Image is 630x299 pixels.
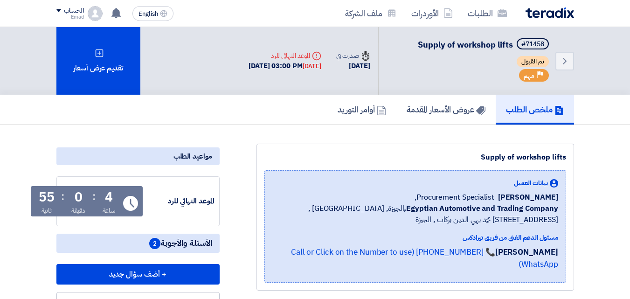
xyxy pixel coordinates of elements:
div: ساعة [103,206,116,216]
h5: عروض الأسعار المقدمة [407,104,485,115]
strong: [PERSON_NAME] [495,246,558,258]
div: صدرت في [336,51,370,61]
a: الطلبات [460,2,514,24]
a: ملف الشركة [338,2,404,24]
div: : [61,188,64,205]
div: [DATE] 03:00 PM [249,61,321,71]
h5: ملخص الطلب [506,104,564,115]
div: 55 [39,191,55,204]
span: Supply of workshop lifts [418,38,513,51]
span: بيانات العميل [514,178,548,188]
div: 4 [105,191,113,204]
div: [DATE] [303,62,321,71]
div: الموعد النهائي للرد [145,196,215,207]
a: أوامر التوريد [327,95,396,125]
div: دقيقة [71,206,86,216]
div: مسئول الدعم الفني من فريق تيرادكس [272,233,558,243]
div: مواعيد الطلب [56,147,220,165]
div: ثانية [42,206,52,216]
div: الموعد النهائي للرد [249,51,321,61]
div: 0 [75,191,83,204]
div: تقديم عرض أسعار [56,27,140,95]
a: ملخص الطلب [496,95,574,125]
b: Egyptian Automotive and Trading Company, [404,203,558,214]
span: الجيزة, [GEOGRAPHIC_DATA] ,[STREET_ADDRESS] محمد بهي الدين بركات , الجيزة [272,203,558,225]
button: + أضف سؤال جديد [56,264,220,285]
span: English [138,11,158,17]
span: Procurement Specialist, [415,192,494,203]
img: Teradix logo [526,7,574,18]
a: الأوردرات [404,2,460,24]
div: Supply of workshop lifts [264,152,566,163]
span: [PERSON_NAME] [498,192,558,203]
a: عروض الأسعار المقدمة [396,95,496,125]
h5: أوامر التوريد [338,104,386,115]
span: الأسئلة والأجوبة [149,237,212,249]
button: English [132,6,173,21]
span: 2 [149,238,160,249]
div: [DATE] [336,61,370,71]
img: profile_test.png [88,6,103,21]
h5: Supply of workshop lifts [418,38,551,51]
span: تم القبول [517,56,549,67]
span: مهم [524,71,534,80]
div: الحساب [64,7,84,15]
div: Emad [56,14,84,20]
div: : [92,188,96,205]
a: 📞 [PHONE_NUMBER] (Call or Click on the Number to use WhatsApp) [291,246,558,270]
div: #71458 [521,41,544,48]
